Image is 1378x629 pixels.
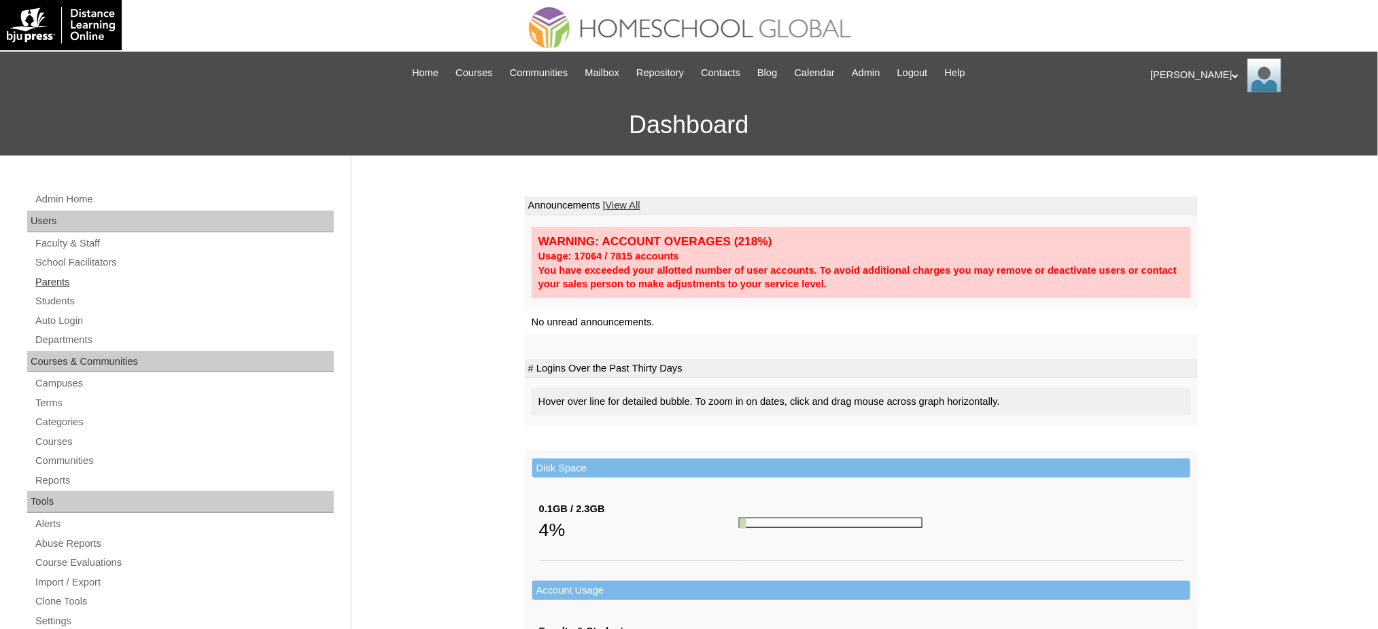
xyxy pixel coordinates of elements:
a: Alerts [34,516,334,533]
span: Help [945,65,965,81]
span: Repository [636,65,684,81]
a: Departments [34,331,334,348]
span: Logout [897,65,928,81]
div: [PERSON_NAME] [1151,58,1365,92]
span: Calendar [795,65,835,81]
span: Courses [455,65,493,81]
a: Communities [503,65,575,81]
div: Courses & Communities [27,351,334,373]
a: Students [34,293,334,310]
a: Reports [34,472,334,489]
td: Disk Space [532,459,1190,478]
span: Admin [852,65,880,81]
a: Calendar [788,65,842,81]
a: Course Evaluations [34,554,334,571]
div: 4% [539,516,739,543]
a: Categories [34,414,334,431]
img: logo-white.png [7,7,115,43]
a: Parents [34,274,334,291]
div: Hover over line for detailed bubble. To zoom in on dates, click and drag mouse across graph horiz... [532,388,1191,416]
a: Admin Home [34,191,334,208]
h3: Dashboard [7,94,1371,156]
a: Help [938,65,972,81]
a: Auto Login [34,312,334,329]
a: View All [606,200,640,211]
div: 0.1GB / 2.3GB [539,502,739,516]
span: Home [412,65,438,81]
a: Blog [751,65,784,81]
span: Communities [510,65,568,81]
div: WARNING: ACCOUNT OVERAGES (218%) [538,234,1184,249]
a: Clone Tools [34,593,334,610]
strong: Usage: 17064 / 7815 accounts [538,251,679,262]
a: School Facilitators [34,254,334,271]
a: Logout [891,65,935,81]
a: Faculty & Staff [34,235,334,252]
a: Home [405,65,445,81]
a: Abuse Reports [34,535,334,552]
div: Users [27,211,334,232]
a: Courses [449,65,500,81]
a: Repository [630,65,691,81]
span: Blog [757,65,777,81]
td: Account Usage [532,581,1190,600]
a: Campuses [34,375,334,392]
a: Mailbox [579,65,627,81]
td: # Logins Over the Past Thirty Days [525,359,1198,378]
span: Contacts [701,65,740,81]
a: Import / Export [34,574,334,591]
a: Terms [34,395,334,412]
a: Courses [34,433,334,450]
span: Mailbox [585,65,620,81]
td: Announcements | [525,196,1198,215]
div: You have exceeded your allotted number of user accounts. To avoid additional charges you may remo... [538,264,1184,291]
a: Communities [34,452,334,469]
img: Ariane Ebuen [1247,58,1281,92]
td: No unread announcements. [525,310,1198,335]
a: Contacts [694,65,747,81]
a: Admin [845,65,887,81]
div: Tools [27,491,334,513]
